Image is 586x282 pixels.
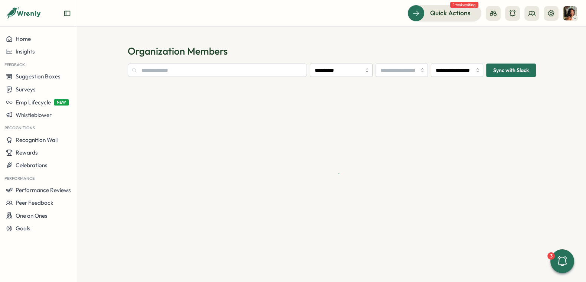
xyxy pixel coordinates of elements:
[16,111,52,119] span: Whistleblower
[16,48,35,55] span: Insights
[16,212,48,219] span: One on Ones
[486,64,536,77] button: Sync with Slack
[16,35,31,42] span: Home
[16,73,60,80] span: Suggestion Boxes
[493,64,529,77] span: Sync with Slack
[407,5,481,21] button: Quick Actions
[128,45,536,58] h1: Organization Members
[16,225,30,232] span: Goals
[16,99,51,106] span: Emp Lifecycle
[16,136,58,143] span: Recognition Wall
[16,86,36,93] span: Surveys
[16,162,48,169] span: Celebrations
[547,252,555,260] div: 3
[63,10,71,17] button: Expand sidebar
[550,249,574,273] button: 3
[16,199,53,206] span: Peer Feedback
[430,8,471,18] span: Quick Actions
[450,2,478,8] span: 1 task waiting
[563,6,577,20] img: Viveca Riley
[16,149,38,156] span: Rewards
[16,187,71,194] span: Performance Reviews
[54,99,69,106] span: NEW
